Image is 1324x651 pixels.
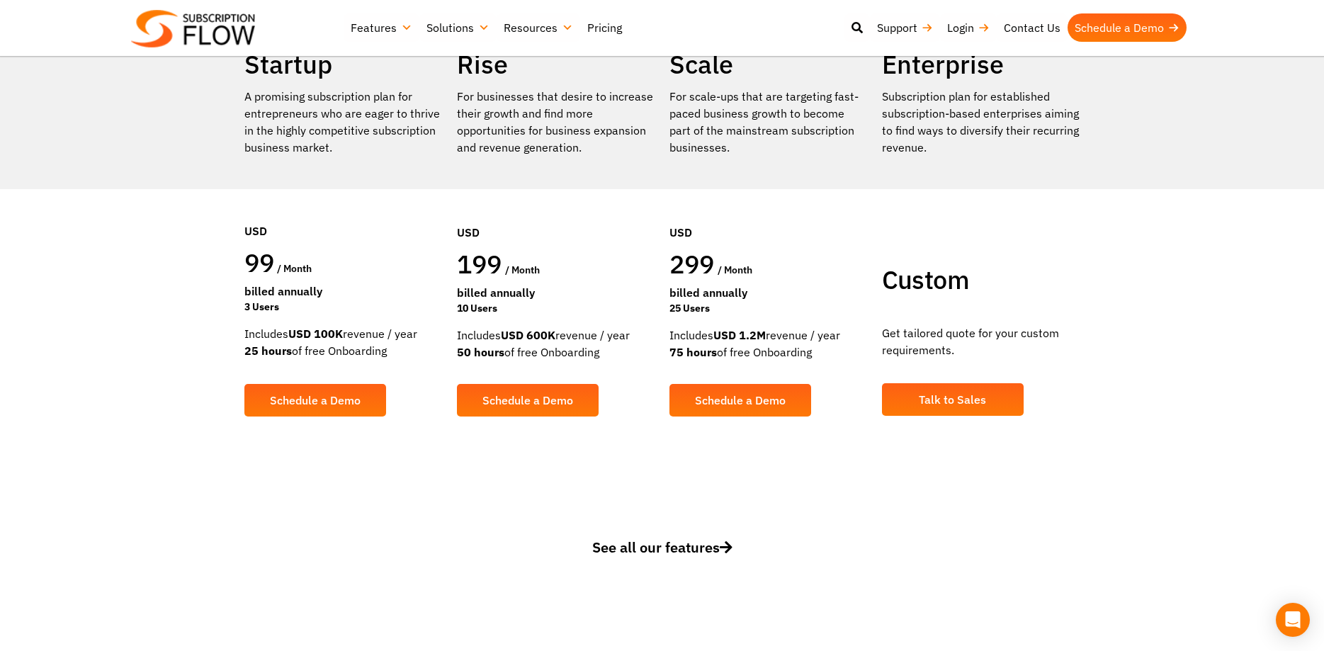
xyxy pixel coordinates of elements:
h2: Enterprise [882,48,1080,81]
a: Solutions [419,13,497,42]
div: Open Intercom Messenger [1276,603,1310,637]
div: Includes revenue / year of free Onboarding [244,325,443,359]
p: A promising subscription plan for entrepreneurs who are eager to thrive in the highly competitive... [244,88,443,156]
h2: Startup [244,48,443,81]
span: Schedule a Demo [482,395,573,406]
div: USD [669,181,868,248]
div: For businesses that desire to increase their growth and find more opportunities for business expa... [457,88,655,156]
p: Subscription plan for established subscription-based enterprises aiming to find ways to diversify... [882,88,1080,156]
a: Login [940,13,997,42]
h2: Rise [457,48,655,81]
strong: USD 1.2M [713,328,766,342]
div: 3 Users [244,300,443,315]
strong: 75 hours [669,345,717,359]
strong: 50 hours [457,345,504,359]
strong: USD 100K [288,327,343,341]
span: Schedule a Demo [270,395,361,406]
span: / month [505,264,540,276]
a: Schedule a Demo [669,384,811,417]
a: Features [344,13,419,42]
p: Get tailored quote for your custom requirements. [882,324,1080,358]
div: Billed Annually [244,283,443,300]
div: For scale-ups that are targeting fast-paced business growth to become part of the mainstream subs... [669,88,868,156]
div: 10 Users [457,301,655,316]
a: Resources [497,13,580,42]
div: Includes revenue / year of free Onboarding [457,327,655,361]
strong: 25 hours [244,344,292,358]
span: 99 [244,246,275,279]
a: Schedule a Demo [1068,13,1187,42]
span: 199 [457,247,502,281]
h2: Scale [669,48,868,81]
a: Talk to Sales [882,383,1024,416]
div: USD [244,180,443,247]
span: Talk to Sales [919,394,986,405]
img: Subscriptionflow [131,10,255,47]
strong: USD 600K [501,328,555,342]
span: Custom [882,263,969,296]
a: Contact Us [997,13,1068,42]
span: Schedule a Demo [695,395,786,406]
span: 299 [669,247,715,281]
span: / month [718,264,752,276]
a: See all our features [244,537,1080,579]
a: Schedule a Demo [457,384,599,417]
a: Schedule a Demo [244,384,386,417]
div: Includes revenue / year of free Onboarding [669,327,868,361]
span: See all our features [592,538,732,557]
div: 25 Users [669,301,868,316]
div: USD [457,181,655,248]
div: Billed Annually [457,284,655,301]
a: Pricing [580,13,629,42]
span: / month [277,262,312,275]
a: Support [870,13,940,42]
div: Billed Annually [669,284,868,301]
